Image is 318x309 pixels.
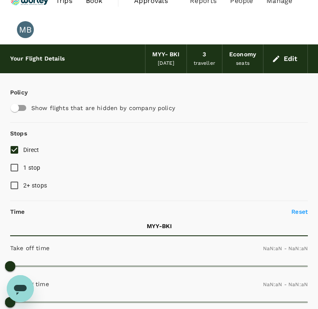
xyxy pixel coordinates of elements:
div: Your Flight Details [10,54,65,63]
p: Time [10,207,25,216]
p: Reset [291,207,308,216]
div: [DATE] [158,59,175,68]
iframe: Button to launch messaging window [7,275,34,302]
span: 2+ stops [23,182,47,189]
div: Economy [229,50,256,59]
p: Landing time [10,280,49,288]
strong: Stops [10,130,27,137]
span: NaN:aN - NaN:aN [263,246,308,251]
button: Edit [270,52,301,66]
p: MYY - BKI [147,222,172,230]
span: 1 stop [23,164,41,171]
div: 3 [203,50,206,59]
div: MB [17,21,34,38]
p: Take off time [10,244,49,252]
div: traveller [194,59,215,68]
p: Show flights that are hidden by company policy [31,104,280,112]
div: MYY - BKI [152,50,179,59]
p: Policy [10,88,28,97]
span: NaN:aN - NaN:aN [263,281,308,287]
div: seats [236,59,249,68]
span: Direct [23,146,39,153]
